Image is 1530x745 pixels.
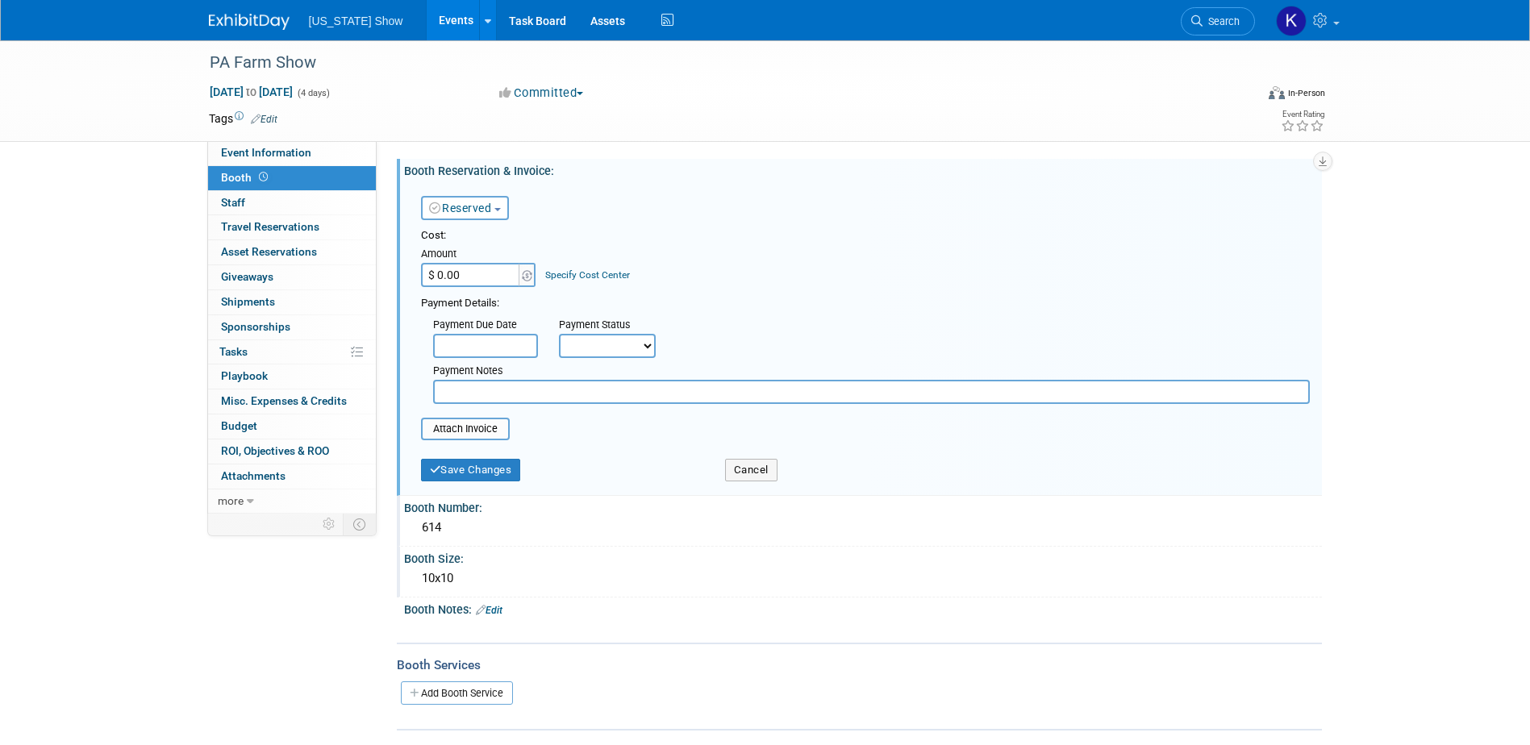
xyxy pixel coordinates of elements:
[421,247,538,263] div: Amount
[208,389,376,414] a: Misc. Expenses & Credits
[296,88,330,98] span: (4 days)
[221,419,257,432] span: Budget
[1287,87,1325,99] div: In-Person
[208,489,376,514] a: more
[343,514,376,535] td: Toggle Event Tabs
[397,656,1322,674] div: Booth Services
[1281,110,1324,119] div: Event Rating
[208,364,376,389] a: Playbook
[208,414,376,439] a: Budget
[545,269,630,281] a: Specify Cost Center
[208,191,376,215] a: Staff
[221,245,317,258] span: Asset Reservations
[404,597,1322,618] div: Booth Notes:
[209,85,294,99] span: [DATE] [DATE]
[208,439,376,464] a: ROI, Objectives & ROO
[1276,6,1307,36] img: keith kollar
[421,196,509,220] button: Reserved
[221,295,275,308] span: Shipments
[416,515,1310,540] div: 614
[218,494,244,507] span: more
[421,459,521,481] button: Save Changes
[244,85,259,98] span: to
[256,171,271,183] span: Booth not reserved yet
[251,114,277,125] a: Edit
[404,547,1322,567] div: Booth Size:
[421,228,1310,243] div: Cost:
[416,566,1310,591] div: 10x10
[221,270,273,283] span: Giveaways
[208,464,376,489] a: Attachments
[1203,15,1240,27] span: Search
[219,345,248,358] span: Tasks
[221,220,319,233] span: Travel Reservations
[208,340,376,364] a: Tasks
[401,681,513,705] a: Add Booth Service
[208,166,376,190] a: Booth
[221,171,271,184] span: Booth
[315,514,344,535] td: Personalize Event Tab Strip
[309,15,403,27] span: [US_STATE] Show
[221,369,268,382] span: Playbook
[221,146,311,159] span: Event Information
[1160,84,1326,108] div: Event Format
[221,394,347,407] span: Misc. Expenses & Credits
[433,318,535,334] div: Payment Due Date
[208,290,376,314] a: Shipments
[433,364,1310,380] div: Payment Notes
[208,315,376,339] a: Sponsorships
[208,240,376,264] a: Asset Reservations
[404,159,1322,179] div: Booth Reservation & Invoice:
[559,318,667,334] div: Payment Status
[209,110,277,127] td: Tags
[404,496,1322,516] div: Booth Number:
[221,444,329,457] span: ROI, Objectives & ROO
[208,265,376,289] a: Giveaways
[476,605,502,616] a: Edit
[221,320,290,333] span: Sponsorships
[429,202,492,214] a: Reserved
[221,469,286,482] span: Attachments
[208,215,376,239] a: Travel Reservations
[494,85,590,102] button: Committed
[221,196,245,209] span: Staff
[204,48,1231,77] div: PA Farm Show
[725,459,778,481] button: Cancel
[1181,7,1255,35] a: Search
[421,292,1310,311] div: Payment Details:
[209,14,290,30] img: ExhibitDay
[1269,86,1285,99] img: Format-Inperson.png
[208,141,376,165] a: Event Information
